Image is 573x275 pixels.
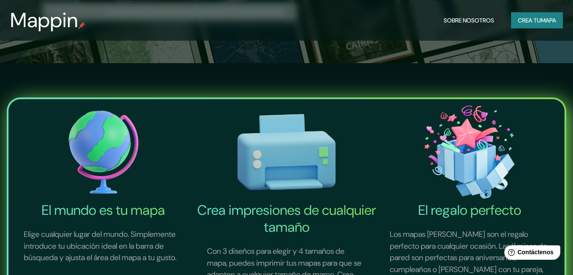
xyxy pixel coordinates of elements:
font: mapa [541,17,556,24]
button: Crea tumapa [511,12,563,28]
img: El mundo es tu icono de mapa [14,103,193,202]
font: Mappin [10,7,78,33]
font: Crea tu [518,17,541,24]
font: Elige cualquier lugar del mundo. Simplemente introduce tu ubicación ideal en la barra de búsqueda... [24,229,176,263]
font: El mundo es tu mapa [42,201,165,219]
img: Crea impresiones de cualquier tamaño-icono [197,103,377,202]
img: El icono del regalo perfecto [380,103,559,202]
font: El regalo perfecto [418,201,521,219]
font: Crea impresiones de cualquier tamaño [197,201,376,236]
iframe: Lanzador de widgets de ayuda [498,242,564,266]
img: pin de mapeo [78,22,85,29]
font: Sobre nosotros [444,17,494,24]
button: Sobre nosotros [440,12,498,28]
